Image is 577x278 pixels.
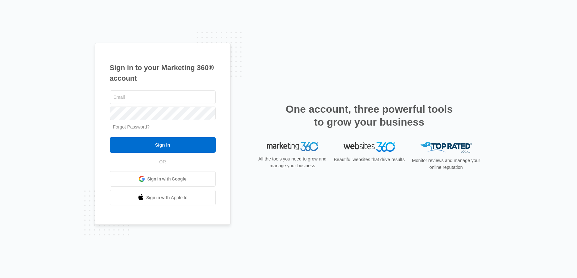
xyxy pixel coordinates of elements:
span: OR [155,159,170,165]
input: Email [110,90,216,104]
img: Top Rated Local [420,142,472,153]
p: All the tools you need to grow and manage your business [256,156,329,169]
span: Sign in with Google [147,176,187,182]
h1: Sign in to your Marketing 360® account [110,62,216,84]
img: Marketing 360 [267,142,318,151]
p: Beautiful websites that drive results [333,156,406,163]
a: Sign in with Google [110,171,216,187]
a: Sign in with Apple Id [110,190,216,205]
h2: One account, three powerful tools to grow your business [284,103,455,129]
img: Websites 360 [344,142,395,151]
a: Forgot Password? [113,124,150,129]
span: Sign in with Apple Id [146,194,188,201]
p: Monitor reviews and manage your online reputation [410,157,482,171]
input: Sign In [110,137,216,153]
